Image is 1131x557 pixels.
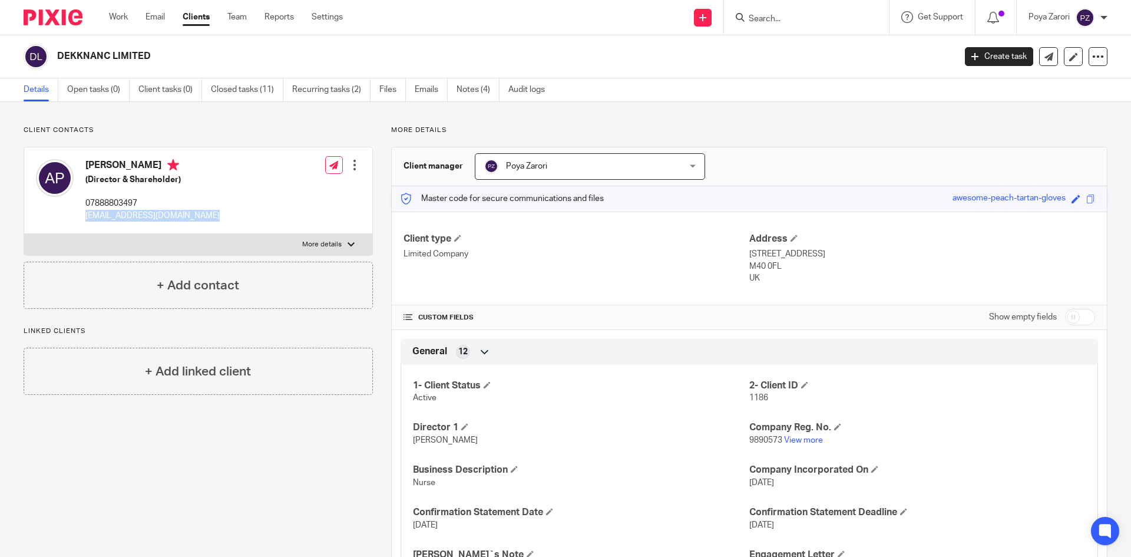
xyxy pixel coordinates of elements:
label: Show empty fields [989,311,1057,323]
h3: Client manager [404,160,463,172]
h4: CUSTOM FIELDS [404,313,749,322]
span: Poya Zarori [506,162,547,170]
img: svg%3E [36,159,74,197]
a: Files [379,78,406,101]
span: 12 [458,346,468,358]
a: Notes (4) [457,78,500,101]
a: Client tasks (0) [138,78,202,101]
a: View more [784,436,823,444]
p: UK [749,272,1095,284]
span: Nurse [413,479,435,487]
h4: 1- Client Status [413,380,749,392]
a: Settings [312,11,343,23]
span: Active [413,394,436,402]
p: [EMAIL_ADDRESS][DOMAIN_NAME] [85,210,220,222]
p: More details [391,126,1107,135]
h5: (Director & Shareholder) [85,174,220,186]
a: Audit logs [508,78,554,101]
p: 07888803497 [85,197,220,209]
h4: Confirmation Statement Date [413,506,749,519]
h4: Client type [404,233,749,245]
input: Search [748,14,854,25]
p: Master code for secure communications and files [401,193,604,205]
span: [PERSON_NAME] [413,436,478,444]
h4: + Add contact [157,276,239,295]
a: Recurring tasks (2) [292,78,371,101]
h4: Business Description [413,464,749,476]
a: Work [109,11,128,23]
h4: 2- Client ID [749,380,1086,392]
a: Emails [415,78,448,101]
h4: [PERSON_NAME] [85,159,220,174]
span: General [412,345,447,358]
a: Reports [264,11,294,23]
img: Pixie [24,9,82,25]
span: [DATE] [749,521,774,529]
span: [DATE] [413,521,438,529]
a: Open tasks (0) [67,78,130,101]
div: awesome-peach-tartan-gloves [953,192,1066,206]
p: Linked clients [24,327,373,336]
p: Poya Zarori [1029,11,1070,23]
h4: + Add linked client [145,362,251,381]
p: Limited Company [404,248,749,260]
img: svg%3E [1076,8,1094,27]
h4: Company Incorporated On [749,464,1086,476]
h4: Director 1 [413,421,749,434]
p: Client contacts [24,126,373,135]
span: 9890573 [749,436,782,444]
p: More details [302,240,342,249]
h4: Address [749,233,1095,245]
p: M40 0FL [749,261,1095,272]
h4: Confirmation Statement Deadline [749,506,1086,519]
a: Create task [965,47,1033,66]
a: Closed tasks (11) [211,78,283,101]
h2: DEKKNANC LIMITED [57,50,769,62]
img: svg%3E [24,44,48,69]
span: Get Support [918,13,963,21]
a: Team [227,11,247,23]
i: Primary [167,159,179,171]
a: Details [24,78,58,101]
span: [DATE] [749,479,774,487]
span: 1186 [749,394,768,402]
h4: Company Reg. No. [749,421,1086,434]
p: [STREET_ADDRESS] [749,248,1095,260]
a: Clients [183,11,210,23]
img: svg%3E [484,159,498,173]
a: Email [145,11,165,23]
